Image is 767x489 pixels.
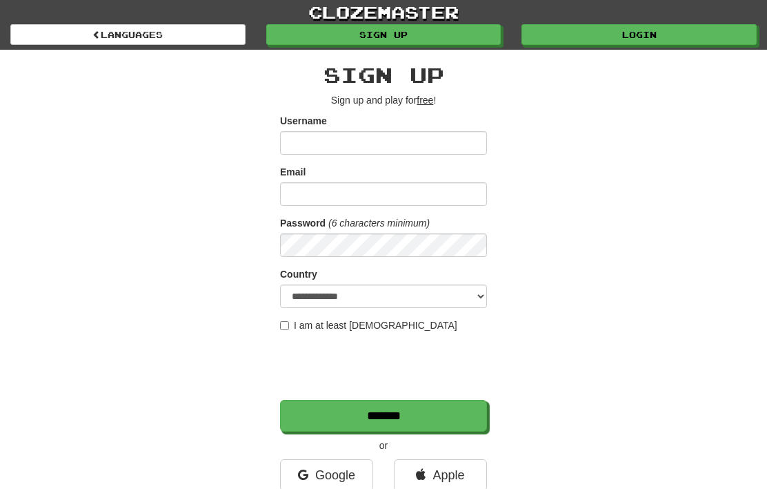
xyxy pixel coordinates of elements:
[417,95,433,106] u: free
[280,318,457,332] label: I am at least [DEMOGRAPHIC_DATA]
[521,24,757,45] a: Login
[280,165,306,179] label: Email
[280,439,487,452] p: or
[280,339,490,393] iframe: reCAPTCHA
[280,216,326,230] label: Password
[280,93,487,107] p: Sign up and play for !
[280,321,289,330] input: I am at least [DEMOGRAPHIC_DATA]
[280,267,317,281] label: Country
[280,64,487,86] h2: Sign up
[10,24,246,45] a: Languages
[266,24,501,45] a: Sign up
[328,218,430,229] em: (6 characters minimum)
[280,114,327,128] label: Username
